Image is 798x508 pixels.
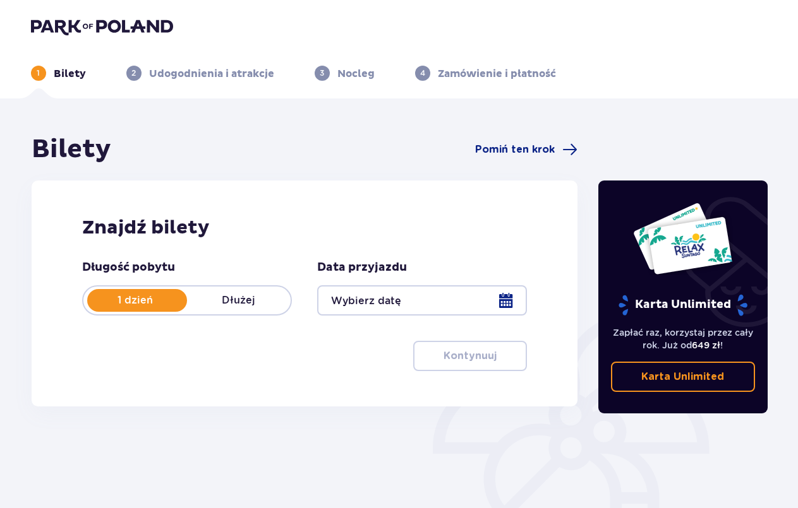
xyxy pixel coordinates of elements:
[149,67,274,81] p: Udogodnienia i atrakcje
[31,66,86,81] div: 1Bilety
[475,142,577,157] a: Pomiń ten krok
[82,260,175,275] p: Długość pobytu
[611,326,755,351] p: Zapłać raz, korzystaj przez cały rok. Już od !
[126,66,274,81] div: 2Udogodnienia i atrakcje
[632,202,733,275] img: Dwie karty całoroczne do Suntago z napisem 'UNLIMITED RELAX', na białym tle z tropikalnymi liśćmi...
[641,370,724,384] p: Karta Unlimited
[82,216,528,240] h2: Znajdź bilety
[83,293,187,307] p: 1 dzień
[692,340,720,350] span: 649 zł
[31,18,173,35] img: Park of Poland logo
[337,67,375,81] p: Nocleg
[320,68,324,79] p: 3
[438,67,556,81] p: Zamówienie i płatność
[187,293,291,307] p: Dłużej
[413,341,527,371] button: Kontynuuj
[315,66,375,81] div: 3Nocleg
[32,134,111,165] h1: Bilety
[317,260,407,275] p: Data przyjazdu
[54,67,86,81] p: Bilety
[617,294,749,316] p: Karta Unlimited
[420,68,425,79] p: 4
[131,68,136,79] p: 2
[475,143,555,157] span: Pomiń ten krok
[415,66,556,81] div: 4Zamówienie i płatność
[444,349,497,363] p: Kontynuuj
[37,68,40,79] p: 1
[611,362,755,392] a: Karta Unlimited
